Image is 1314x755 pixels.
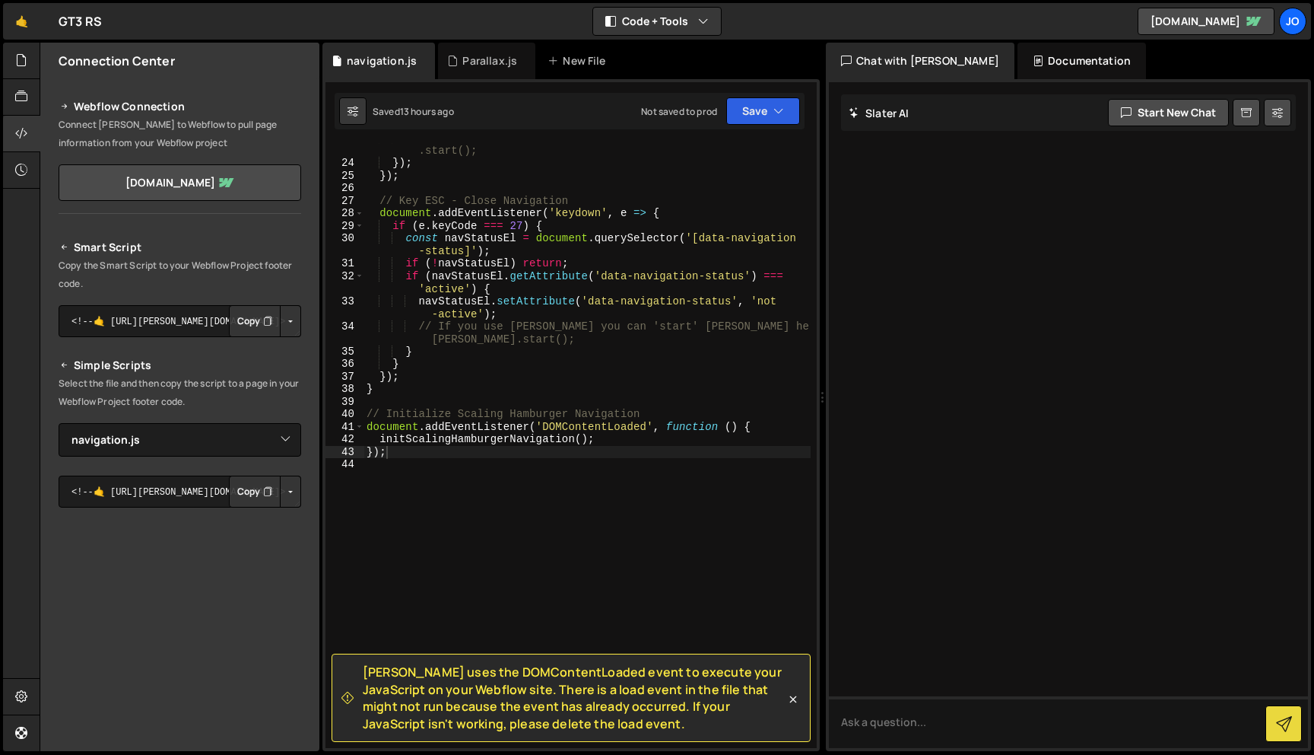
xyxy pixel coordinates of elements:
a: [DOMAIN_NAME] [1138,8,1274,35]
div: 26 [325,182,364,195]
button: Save [726,97,800,125]
textarea: <!--🤙 [URL][PERSON_NAME][DOMAIN_NAME]> <script>document.addEventListener("DOMContentLoaded", func... [59,305,301,337]
div: Button group with nested dropdown [229,476,301,508]
button: Code + Tools [593,8,721,35]
div: navigation.js [347,53,417,68]
div: 30 [325,232,364,257]
div: 41 [325,421,364,434]
iframe: YouTube video player [59,533,303,670]
div: 31 [325,257,364,270]
div: 32 [325,270,364,295]
div: 44 [325,458,364,471]
div: 34 [325,320,364,346]
div: GT3 RS [59,12,102,30]
h2: Smart Script [59,238,301,256]
h2: Slater AI [849,106,909,120]
div: Saved [373,105,454,118]
h2: Connection Center [59,53,175,69]
div: 43 [325,446,364,459]
div: 24 [325,157,364,170]
div: 29 [325,220,364,233]
div: 40 [325,408,364,421]
div: 37 [325,371,364,384]
div: 27 [325,195,364,208]
button: Start new chat [1108,99,1229,126]
h2: Simple Scripts [59,356,301,374]
a: 🤙 [3,3,40,40]
div: 33 [325,295,364,320]
button: Copy [229,476,281,508]
div: 36 [325,358,364,371]
p: Copy the Smart Script to your Webflow Project footer code. [59,256,301,293]
div: 23 [325,132,364,157]
a: [DOMAIN_NAME] [59,164,301,201]
div: New File [547,53,611,68]
div: Chat with [PERSON_NAME] [826,43,1014,79]
div: Documentation [1017,43,1146,79]
div: 42 [325,433,364,446]
div: 13 hours ago [400,105,454,118]
div: Not saved to prod [641,105,717,118]
a: Jo [1279,8,1306,35]
button: Copy [229,305,281,337]
span: [PERSON_NAME] uses the DOMContentLoaded event to execute your JavaScript on your Webflow site. Th... [363,664,786,732]
textarea: <!--🤙 [URL][PERSON_NAME][DOMAIN_NAME]> <script>document.addEventListener("DOMContentLoaded", func... [59,476,301,508]
div: 39 [325,396,364,409]
div: Button group with nested dropdown [229,305,301,337]
div: 35 [325,346,364,358]
div: 38 [325,383,364,396]
div: Parallax.js [462,53,517,68]
div: 28 [325,207,364,220]
div: 25 [325,170,364,183]
p: Connect [PERSON_NAME] to Webflow to pull page information from your Webflow project [59,116,301,152]
h2: Webflow Connection [59,97,301,116]
p: Select the file and then copy the script to a page in your Webflow Project footer code. [59,374,301,411]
